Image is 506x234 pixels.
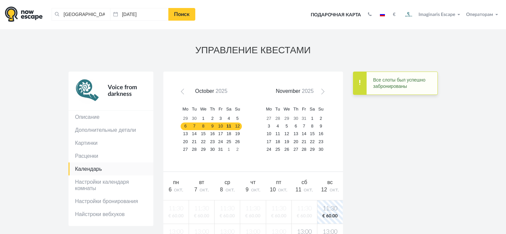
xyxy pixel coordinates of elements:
[233,130,242,138] a: 19
[273,130,282,138] a: 11
[220,187,223,192] span: 8
[233,145,242,153] a: 2
[217,130,225,138] a: 17
[264,115,273,122] a: 27
[69,175,153,195] a: Настройки календаря комнаты
[198,115,208,122] a: 1
[208,138,217,145] a: 23
[464,11,501,18] button: Операторам
[292,145,300,153] a: 27
[246,187,249,192] span: 9
[251,179,256,185] span: чт
[100,78,147,104] div: Voice from darkness
[292,130,300,138] a: 13
[217,145,225,153] a: 31
[195,88,214,94] span: October
[330,187,339,192] span: окт.
[319,213,342,219] span: € 60.00
[275,107,280,112] span: Tuesday
[308,8,363,22] a: Подарочная карта
[69,136,153,149] a: Картинки
[390,11,399,18] button: €
[300,122,308,130] a: 7
[278,187,287,192] span: окт.
[264,130,273,138] a: 10
[301,179,307,185] span: сб
[225,115,233,122] a: 4
[380,13,385,16] img: ru.jpg
[317,122,325,130] a: 9
[225,145,233,153] a: 1
[273,145,282,153] a: 25
[225,179,230,185] span: ср
[226,187,235,192] span: окт.
[168,8,195,21] a: Поиск
[198,130,208,138] a: 15
[180,88,189,98] a: Prev
[264,122,273,130] a: 3
[317,138,325,145] a: 23
[233,115,242,122] a: 5
[292,115,300,122] a: 30
[69,208,153,221] a: Найстроки вебхуков
[217,138,225,145] a: 24
[318,107,324,112] span: Sunday
[283,107,290,112] span: Wednesday
[190,145,199,153] a: 28
[276,88,300,94] span: November
[199,179,204,185] span: вт
[419,11,455,17] span: Imaginaris Escape
[273,122,282,130] a: 4
[198,122,208,130] a: 8
[225,138,233,145] a: 25
[225,122,233,130] a: 11
[282,130,292,138] a: 12
[235,107,240,112] span: Sunday
[308,122,317,130] a: 8
[466,12,493,17] span: Операторам
[110,8,169,21] input: Дата
[210,107,215,112] span: Thursday
[181,145,190,153] a: 27
[219,107,223,112] span: Friday
[317,130,325,138] a: 16
[319,205,342,213] span: 11:30
[292,122,300,130] a: 6
[194,187,197,192] span: 7
[317,115,325,122] a: 2
[292,138,300,145] a: 20
[233,122,242,130] a: 12
[308,115,317,122] a: 1
[217,122,225,130] a: 10
[190,130,199,138] a: 14
[353,72,438,95] div: Все слоты был успешно забронированы
[308,130,317,138] a: 15
[190,115,199,122] a: 30
[304,187,313,192] span: окт.
[276,179,281,185] span: пт
[190,138,199,145] a: 21
[273,115,282,122] a: 28
[225,130,233,138] a: 18
[69,149,153,162] a: Расценки
[208,122,217,130] a: 9
[264,145,273,153] a: 24
[282,115,292,122] a: 29
[5,6,43,22] img: logo
[216,88,228,94] span: 2025
[174,187,183,192] span: окт.
[321,187,327,192] span: 12
[308,145,317,153] a: 29
[251,187,260,192] span: окт.
[52,8,110,21] input: Город или название квеста
[401,8,463,21] button: Imaginaris Escape
[300,130,308,138] a: 14
[169,187,172,192] span: 6
[198,145,208,153] a: 29
[69,162,153,175] a: Календарь
[273,138,282,145] a: 18
[317,145,325,153] a: 30
[226,107,232,112] span: Saturday
[181,130,190,138] a: 13
[300,145,308,153] a: 28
